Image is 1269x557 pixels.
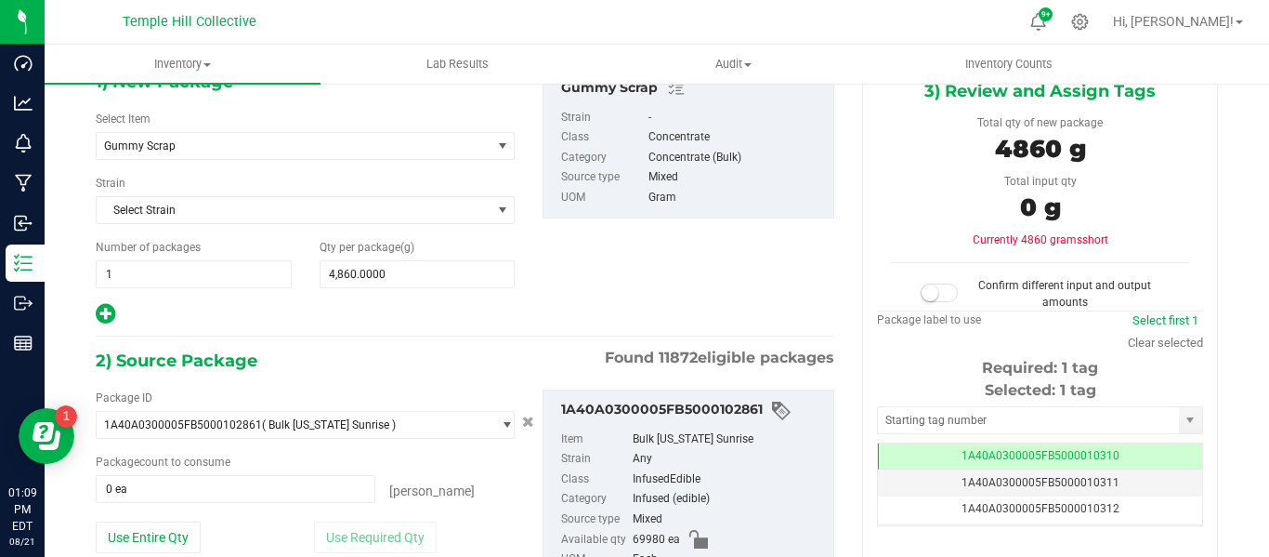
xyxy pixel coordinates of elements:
[1113,14,1234,29] span: Hi, [PERSON_NAME]!
[97,197,491,223] span: Select Strain
[561,510,629,530] label: Source type
[1068,13,1092,31] div: Manage settings
[8,535,36,549] p: 08/21
[517,409,540,436] button: Cancel button
[877,313,981,326] span: Package label to use
[14,254,33,272] inline-svg: Inventory
[633,449,824,470] div: Any
[401,56,514,73] span: Lab Results
[8,484,36,535] p: 01:09 PM EDT
[104,418,262,431] span: 1A40A0300005FB5000102861
[973,233,1108,246] span: Currently 4860 grams
[561,108,645,128] label: Strain
[561,148,645,168] label: Category
[400,241,414,254] span: (g)
[633,510,824,530] div: Mixed
[389,484,475,498] span: [PERSON_NAME]
[96,456,230,469] span: Package to consume
[982,359,1098,377] span: Required: 1 tag
[924,77,1156,105] span: 3) Review and Assign Tags
[962,449,1119,462] span: 1A40A0300005FB5000010310
[648,188,824,208] div: Gram
[878,407,1179,433] input: Starting tag number
[262,418,396,431] span: ( Bulk [US_STATE] Sunrise )
[123,14,256,30] span: Temple Hill Collective
[104,139,468,153] span: Gummy Scrap
[14,334,33,352] inline-svg: Reports
[561,127,645,148] label: Class
[561,470,629,490] label: Class
[977,116,1103,129] span: Total qty of new package
[561,430,629,450] label: Item
[96,347,257,375] span: 2) Source Package
[985,381,1096,399] span: Selected: 1 tag
[561,400,824,422] div: 1A40A0300005FB5000102861
[561,530,629,550] label: Available qty
[596,56,870,73] span: Audit
[491,412,514,438] span: select
[1004,175,1077,188] span: Total input qty
[314,522,437,553] button: Use Required Qty
[561,78,824,100] div: Gummy Scrap
[962,502,1119,515] span: 1A40A0300005FB5000010312
[139,456,168,469] span: count
[14,134,33,153] inline-svg: Monitoring
[14,174,33,192] inline-svg: Manufacturing
[633,489,824,510] div: Infused (edible)
[561,188,645,208] label: UOM
[45,45,321,84] a: Inventory
[595,45,871,84] a: Audit
[14,294,33,312] inline-svg: Outbound
[871,45,1147,84] a: Inventory Counts
[1179,407,1202,433] span: select
[633,430,824,450] div: Bulk [US_STATE] Sunrise
[320,241,414,254] span: Qty per package
[96,111,150,127] label: Select Item
[648,167,824,188] div: Mixed
[561,449,629,470] label: Strain
[561,489,629,510] label: Category
[97,261,291,287] input: 1
[96,312,115,325] span: Add new output
[962,476,1119,489] span: 1A40A0300005FB5000010311
[659,349,698,366] span: 11872
[648,108,824,128] div: -
[55,405,77,428] iframe: Resource center unread badge
[14,54,33,73] inline-svg: Dashboard
[995,134,1086,164] span: 4860 g
[491,133,514,159] span: select
[14,94,33,113] inline-svg: Analytics
[633,470,824,490] div: InfusedEdible
[978,279,1151,309] span: Confirm different input and output amounts
[321,261,515,287] input: 4,860.0000
[96,241,201,254] span: Number of packages
[97,476,374,502] input: 0 ea
[648,148,824,168] div: Concentrate (Bulk)
[648,127,824,148] div: Concentrate
[96,175,125,192] label: Strain
[96,522,201,553] button: Use Entire Qty
[14,214,33,232] inline-svg: Inbound
[605,347,834,369] span: Found eligible packages
[1041,11,1050,19] span: 9+
[321,45,596,84] a: Lab Results
[561,167,645,188] label: Source type
[96,391,152,404] span: Package ID
[1082,233,1108,246] span: short
[633,530,680,550] span: 69980 ea
[940,56,1078,73] span: Inventory Counts
[1128,336,1203,350] a: Clear selected
[19,408,74,464] iframe: Resource center
[1020,192,1061,222] span: 0 g
[45,56,321,73] span: Inventory
[1132,313,1198,327] a: Select first 1
[491,197,514,223] span: select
